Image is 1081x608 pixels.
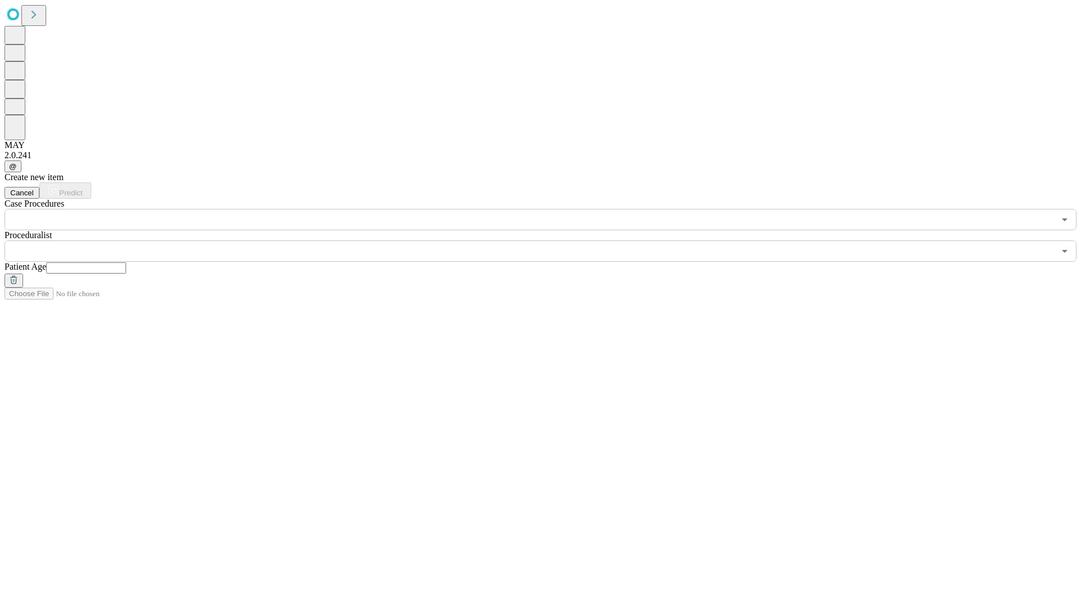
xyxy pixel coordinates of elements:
[5,140,1076,150] div: MAY
[5,187,39,199] button: Cancel
[5,262,46,271] span: Patient Age
[5,160,21,172] button: @
[10,189,34,197] span: Cancel
[5,199,64,208] span: Scheduled Procedure
[5,172,64,182] span: Create new item
[1057,243,1073,259] button: Open
[59,189,82,197] span: Predict
[39,182,91,199] button: Predict
[9,162,17,171] span: @
[1057,212,1073,227] button: Open
[5,230,52,240] span: Proceduralist
[5,150,1076,160] div: 2.0.241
